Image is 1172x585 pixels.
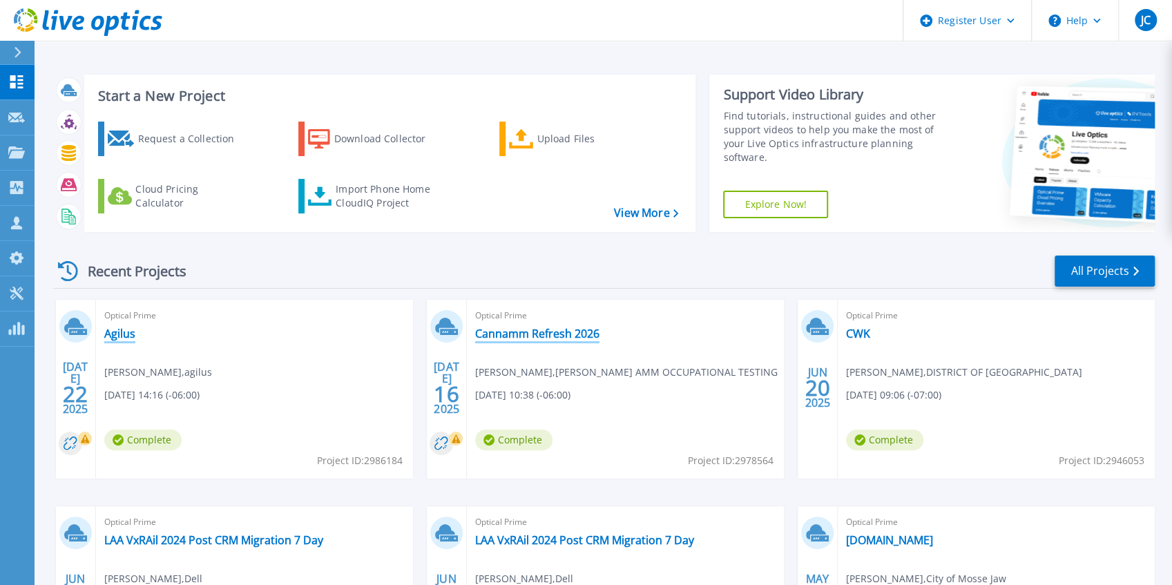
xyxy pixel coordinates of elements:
[98,179,252,213] a: Cloud Pricing Calculator
[104,327,135,341] a: Agilus
[475,308,776,323] span: Optical Prime
[104,430,182,450] span: Complete
[475,387,570,403] span: [DATE] 10:38 (-06:00)
[317,453,403,468] span: Project ID: 2986184
[475,327,599,341] a: Cannamm Refresh 2026
[537,125,648,153] div: Upload Files
[104,387,200,403] span: [DATE] 14:16 (-06:00)
[688,453,774,468] span: Project ID: 2978564
[499,122,653,156] a: Upload Files
[475,430,553,450] span: Complete
[846,365,1082,380] span: [PERSON_NAME] , DISTRICT OF [GEOGRAPHIC_DATA]
[104,533,323,547] a: LAA VxRAil 2024 Post CRM Migration 7 Day
[1059,453,1144,468] span: Project ID: 2946053
[475,515,776,530] span: Optical Prime
[846,387,941,403] span: [DATE] 09:06 (-07:00)
[723,86,948,104] div: Support Video Library
[135,182,246,210] div: Cloud Pricing Calculator
[336,182,443,210] div: Import Phone Home CloudIQ Project
[614,207,678,220] a: View More
[298,122,452,156] a: Download Collector
[846,533,933,547] a: [DOMAIN_NAME]
[723,191,828,218] a: Explore Now!
[475,533,694,547] a: LAA VxRAil 2024 Post CRM Migration 7 Day
[98,122,252,156] a: Request a Collection
[1055,256,1155,287] a: All Projects
[62,363,88,413] div: [DATE] 2025
[433,363,459,413] div: [DATE] 2025
[804,363,830,413] div: JUN 2025
[104,365,212,380] span: [PERSON_NAME] , agilus
[434,388,459,400] span: 16
[723,109,948,164] div: Find tutorials, instructional guides and other support videos to help you make the most of your L...
[846,308,1146,323] span: Optical Prime
[63,388,88,400] span: 22
[334,125,445,153] div: Download Collector
[846,327,870,341] a: CWK
[475,365,778,380] span: [PERSON_NAME] , [PERSON_NAME] AMM OCCUPATIONAL TESTING
[1140,15,1150,26] span: JC
[137,125,248,153] div: Request a Collection
[104,308,405,323] span: Optical Prime
[846,430,923,450] span: Complete
[805,382,829,394] span: 20
[104,515,405,530] span: Optical Prime
[846,515,1146,530] span: Optical Prime
[98,88,678,104] h3: Start a New Project
[53,254,205,288] div: Recent Projects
